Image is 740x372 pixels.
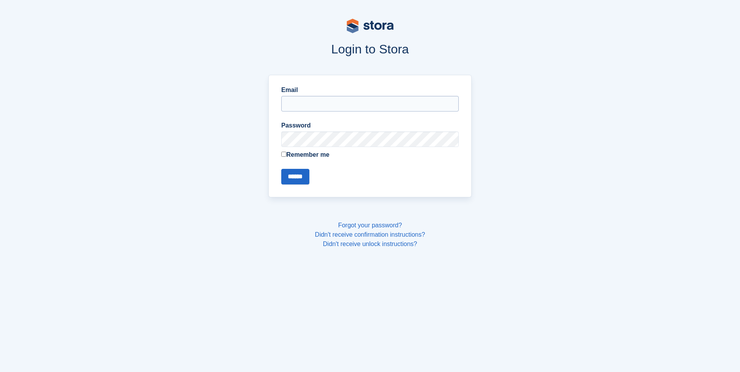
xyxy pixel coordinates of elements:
[281,85,459,95] label: Email
[281,152,286,157] input: Remember me
[323,241,417,247] a: Didn't receive unlock instructions?
[120,42,621,56] h1: Login to Stora
[315,231,425,238] a: Didn't receive confirmation instructions?
[338,222,402,229] a: Forgot your password?
[347,19,394,33] img: stora-logo-53a41332b3708ae10de48c4981b4e9114cc0af31d8433b30ea865607fb682f29.svg
[281,150,459,159] label: Remember me
[281,121,459,130] label: Password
